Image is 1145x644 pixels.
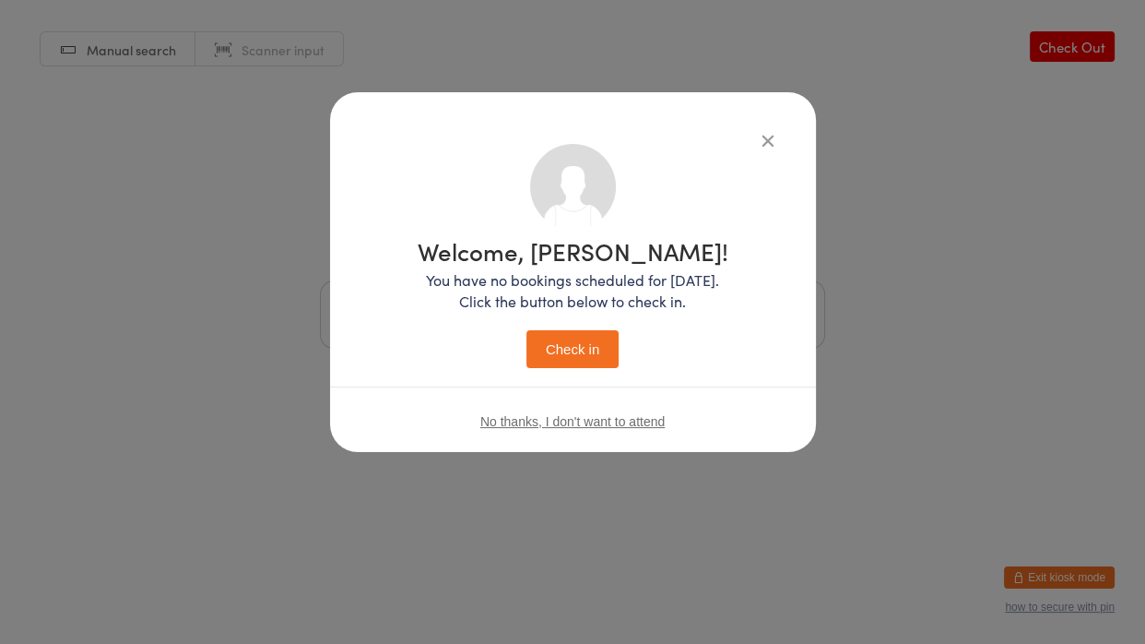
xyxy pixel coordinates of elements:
img: no_photo.png [530,144,616,230]
p: You have no bookings scheduled for [DATE]. Click the button below to check in. [418,269,728,312]
button: No thanks, I don't want to attend [480,414,665,429]
h1: Welcome, [PERSON_NAME]! [418,239,728,263]
button: Check in [526,330,619,368]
